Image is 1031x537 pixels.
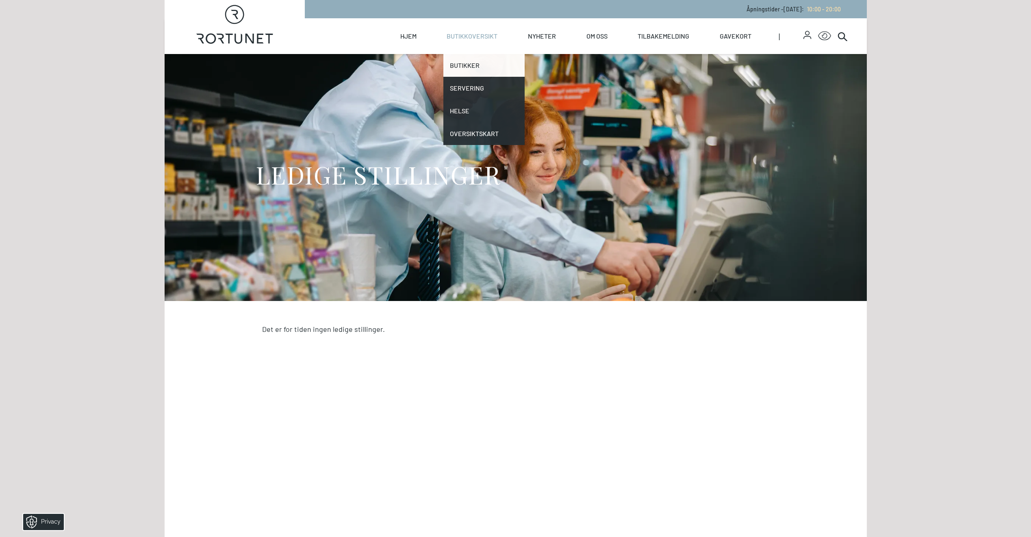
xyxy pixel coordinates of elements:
[720,18,751,54] a: Gavekort
[528,18,556,54] a: Nyheter
[443,54,525,77] a: Butikker
[804,6,841,13] a: 10:00 - 20:00
[747,5,841,13] p: Åpningstider - [DATE] :
[818,30,831,43] button: Open Accessibility Menu
[443,100,525,122] a: Helse
[443,77,525,100] a: Servering
[447,18,497,54] a: Butikkoversikt
[256,159,501,190] h1: LEDIGE STILLINGER
[400,18,417,54] a: Hjem
[443,122,525,145] a: Oversiktskart
[586,18,608,54] a: Om oss
[8,511,74,533] iframe: Manage Preferences
[807,6,841,13] span: 10:00 - 20:00
[262,324,769,335] p: Det er for tiden ingen ledige stillinger.
[779,18,804,54] span: |
[638,18,689,54] a: Tilbakemelding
